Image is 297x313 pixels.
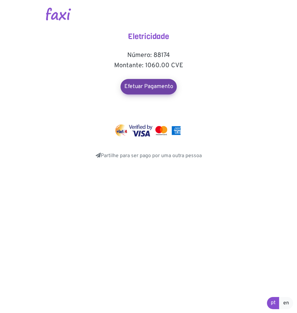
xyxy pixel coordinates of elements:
a: Efetuar Pagamento [121,79,177,94]
img: vinti4 [115,124,128,137]
a: en [279,297,293,309]
img: mastercard [154,124,168,137]
img: mastercard [170,124,182,137]
img: visa [129,124,153,137]
a: pt [267,297,279,309]
a: Partilhe para ser pago por uma outra pessoa [96,153,202,159]
h5: Montante: 1060.00 CVE [85,62,213,69]
h5: Número: 88174 [85,52,213,59]
h4: Eletricidade [85,32,213,41]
